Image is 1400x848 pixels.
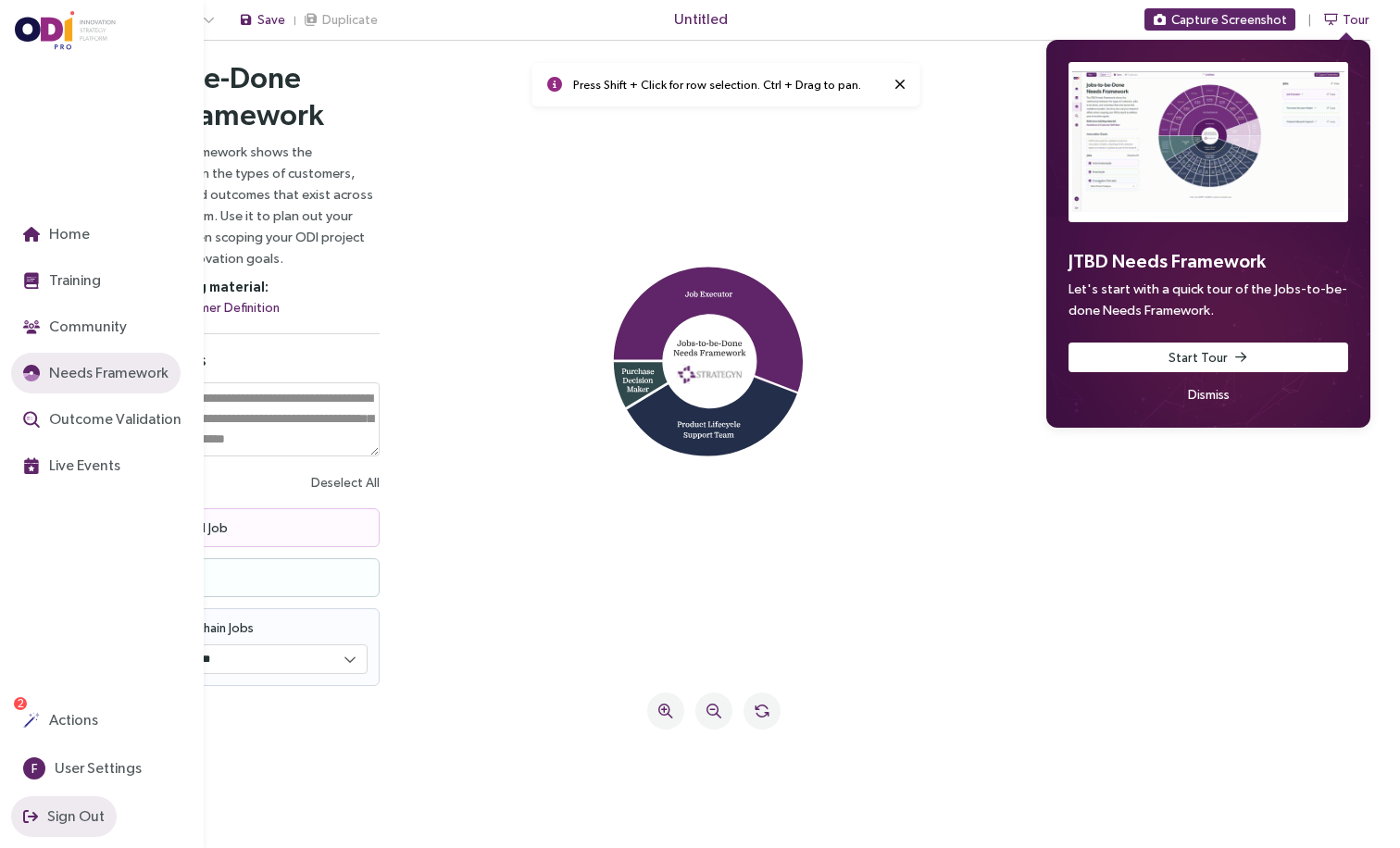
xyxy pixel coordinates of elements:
[1169,347,1228,368] span: Start Tour
[45,454,120,477] span: Live Events
[1072,66,1344,218] img: JTBD Needs Framework
[45,315,127,338] span: Community
[15,11,117,50] img: ODIpro
[11,445,132,486] button: Live Events
[521,30,831,51] p: Press Shift + Click for row selection. Ctrl + Drag to pan.
[64,576,202,591] span: Consumption Chain Jobs
[51,756,142,779] span: User Settings
[1069,244,1348,278] h3: JTBD Needs Framework
[45,708,98,731] span: Actions
[64,526,133,541] span: Financial Job
[45,268,101,292] span: Training
[23,318,40,335] img: Community
[257,9,285,30] span: Save
[64,476,176,491] span: Core Functional Job
[18,697,24,710] span: 2
[11,214,102,255] button: Home
[11,700,110,741] button: Actions
[1144,8,1295,31] button: Capture Screenshot
[45,407,181,430] span: Outcome Validation
[259,427,328,449] button: Deselect All
[11,306,139,347] button: Community
[14,697,27,710] sup: 2
[23,272,40,289] img: Training
[1069,343,1348,372] button: Start Tour
[11,353,181,393] button: Needs Framework
[23,457,40,474] img: Live Events
[11,796,117,837] button: Sign Out
[52,44,1400,828] iframe: Needs Framework
[45,361,169,384] span: Needs Framework
[23,365,40,381] img: JTBD Needs Framework
[1343,9,1369,30] span: Tour
[1323,8,1370,31] button: Tour
[11,260,113,301] button: Training
[23,411,40,428] img: Outcome Validation
[1269,19,1319,33] button: Copy
[44,804,105,828] span: Sign Out
[238,8,286,31] button: Save
[996,15,1027,37] h4: Jobs
[1171,9,1287,30] span: Capture Screenshot
[11,399,194,440] button: Outcome Validation
[11,748,154,789] button: FUser Settings
[1069,383,1348,405] button: Dismiss
[45,222,90,245] span: Home
[303,8,379,31] button: Duplicate
[674,7,728,31] span: Untitled
[31,757,38,779] span: F
[23,712,40,729] img: Actions
[1188,384,1230,405] span: Dismiss
[1069,278,1348,320] p: Let's start with a quick tour of the Jobs-to-be-done Needs Framework.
